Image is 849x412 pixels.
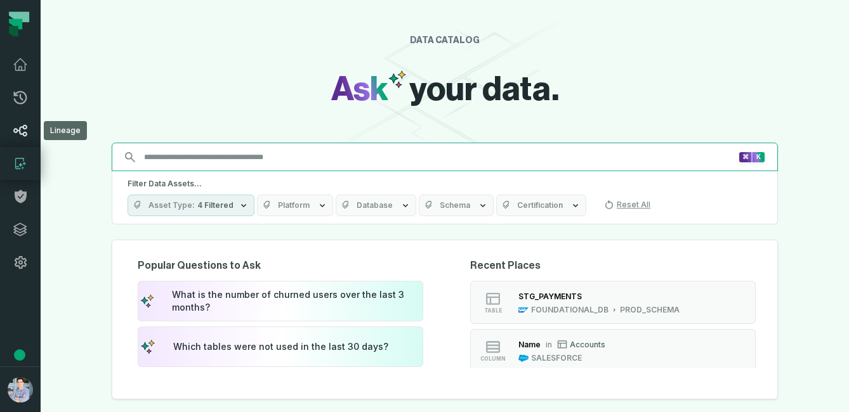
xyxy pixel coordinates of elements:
[752,152,765,162] span: Press ⌘ + K to focus the search bar
[14,349,25,361] div: Tooltip anchor
[8,377,33,402] img: avatar of Alon Nafta
[739,152,752,162] span: Press ⌘ + K to focus the search bar
[409,73,559,106] span: your data.
[410,35,480,47] div: DATA CATALOG
[331,73,388,106] span: Ask
[44,121,87,140] div: Lineage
